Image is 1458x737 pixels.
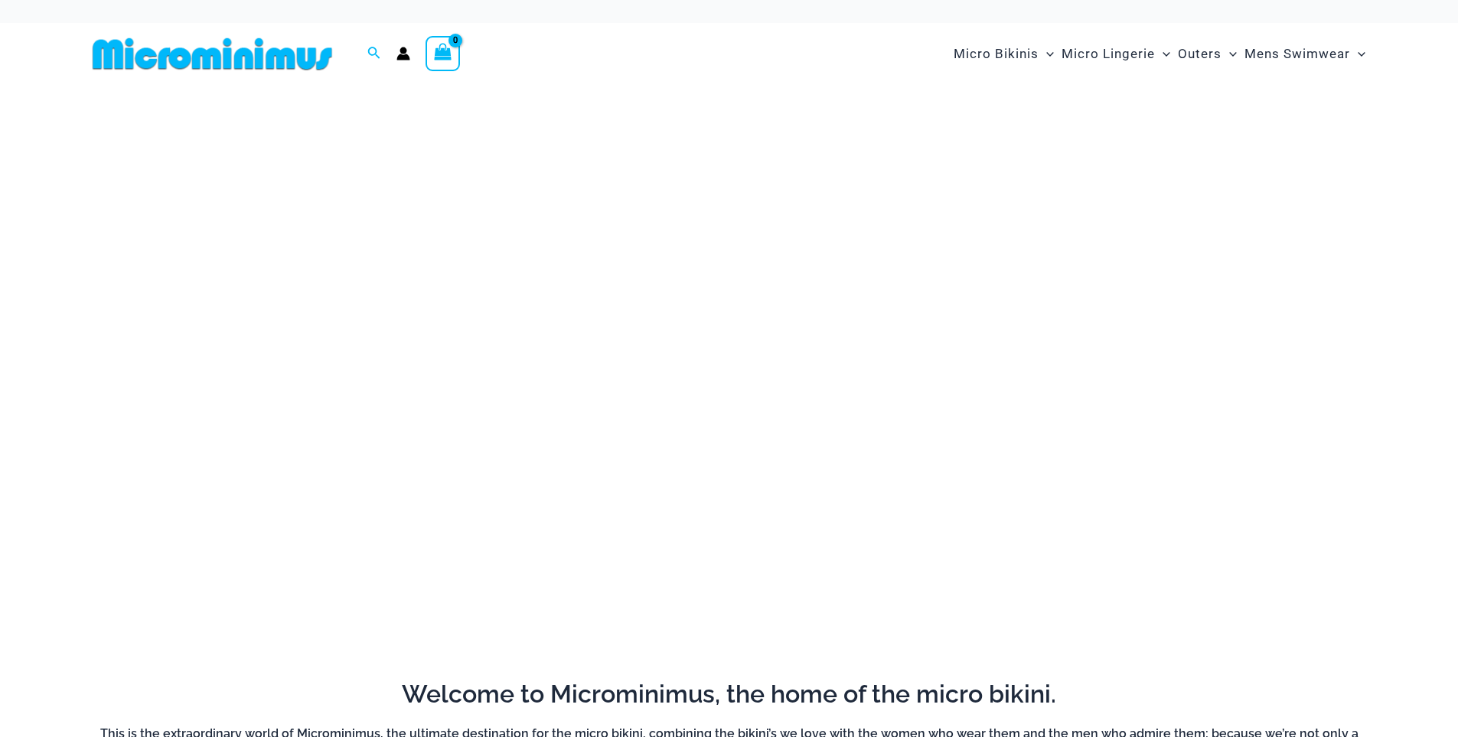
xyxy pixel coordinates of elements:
a: View Shopping Cart, empty [426,36,461,71]
a: Account icon link [396,47,410,60]
span: Outers [1178,34,1222,73]
span: Micro Bikinis [954,34,1039,73]
span: Menu Toggle [1222,34,1237,73]
span: Menu Toggle [1350,34,1365,73]
nav: Site Navigation [948,28,1372,80]
a: OutersMenu ToggleMenu Toggle [1174,31,1241,77]
a: Micro LingerieMenu ToggleMenu Toggle [1058,31,1174,77]
span: Micro Lingerie [1062,34,1155,73]
h2: Welcome to Microminimus, the home of the micro bikini. [86,678,1372,710]
span: Mens Swimwear [1244,34,1350,73]
span: Menu Toggle [1039,34,1054,73]
a: Search icon link [367,44,381,64]
a: Micro BikinisMenu ToggleMenu Toggle [950,31,1058,77]
span: Menu Toggle [1155,34,1170,73]
a: Mens SwimwearMenu ToggleMenu Toggle [1241,31,1369,77]
img: MM SHOP LOGO FLAT [86,37,338,71]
